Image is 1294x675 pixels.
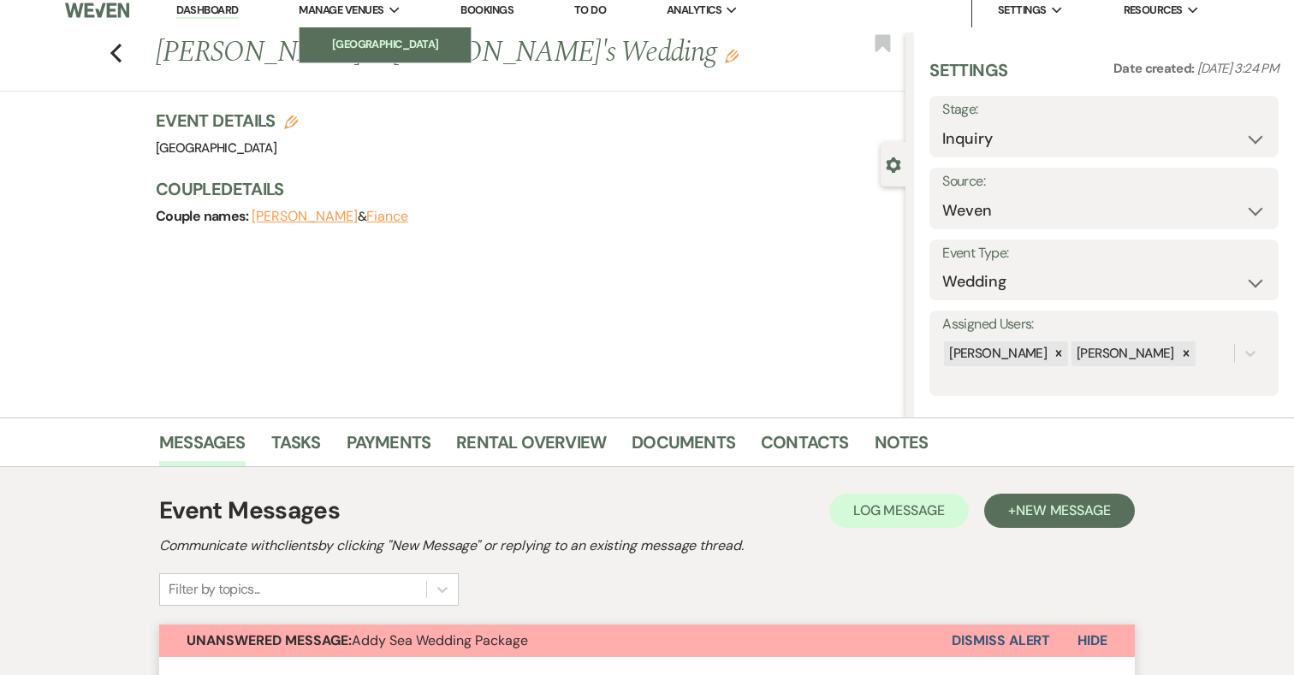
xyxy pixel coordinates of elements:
[159,429,246,466] a: Messages
[366,210,408,223] button: Fiance
[1050,625,1135,657] button: Hide
[300,27,471,62] a: [GEOGRAPHIC_DATA]
[308,36,462,53] li: [GEOGRAPHIC_DATA]
[725,48,739,63] button: Edit
[460,3,513,17] a: Bookings
[886,156,901,172] button: Close lead details
[159,493,340,529] h1: Event Messages
[942,98,1266,122] label: Stage:
[998,2,1047,19] span: Settings
[944,341,1049,366] div: [PERSON_NAME]
[1197,60,1279,77] span: [DATE] 3:24 PM
[574,3,606,17] a: To Do
[1071,341,1177,366] div: [PERSON_NAME]
[984,494,1135,528] button: +New Message
[299,2,383,19] span: Manage Venues
[156,207,252,225] span: Couple names:
[156,109,298,133] h3: Event Details
[942,312,1266,337] label: Assigned Users:
[156,33,749,74] h1: [PERSON_NAME] & [PERSON_NAME]'s Wedding
[942,169,1266,194] label: Source:
[632,429,735,466] a: Documents
[187,631,528,649] span: Addy Sea Wedding Package
[1124,2,1183,19] span: Resources
[156,177,888,201] h3: Couple Details
[667,2,721,19] span: Analytics
[159,536,1135,556] h2: Communicate with clients by clicking "New Message" or replying to an existing message thread.
[252,210,358,223] button: [PERSON_NAME]
[271,429,321,466] a: Tasks
[187,631,352,649] strong: Unanswered Message:
[1113,60,1197,77] span: Date created:
[456,429,606,466] a: Rental Overview
[252,208,408,225] span: &
[156,139,276,157] span: [GEOGRAPHIC_DATA]
[853,501,945,519] span: Log Message
[952,625,1050,657] button: Dismiss Alert
[875,429,929,466] a: Notes
[169,579,260,600] div: Filter by topics...
[1077,631,1107,649] span: Hide
[929,58,1007,96] h3: Settings
[1016,501,1111,519] span: New Message
[347,429,431,466] a: Payments
[942,241,1266,266] label: Event Type:
[159,625,952,657] button: Unanswered Message:Addy Sea Wedding Package
[176,3,238,19] a: Dashboard
[761,429,849,466] a: Contacts
[829,494,969,528] button: Log Message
